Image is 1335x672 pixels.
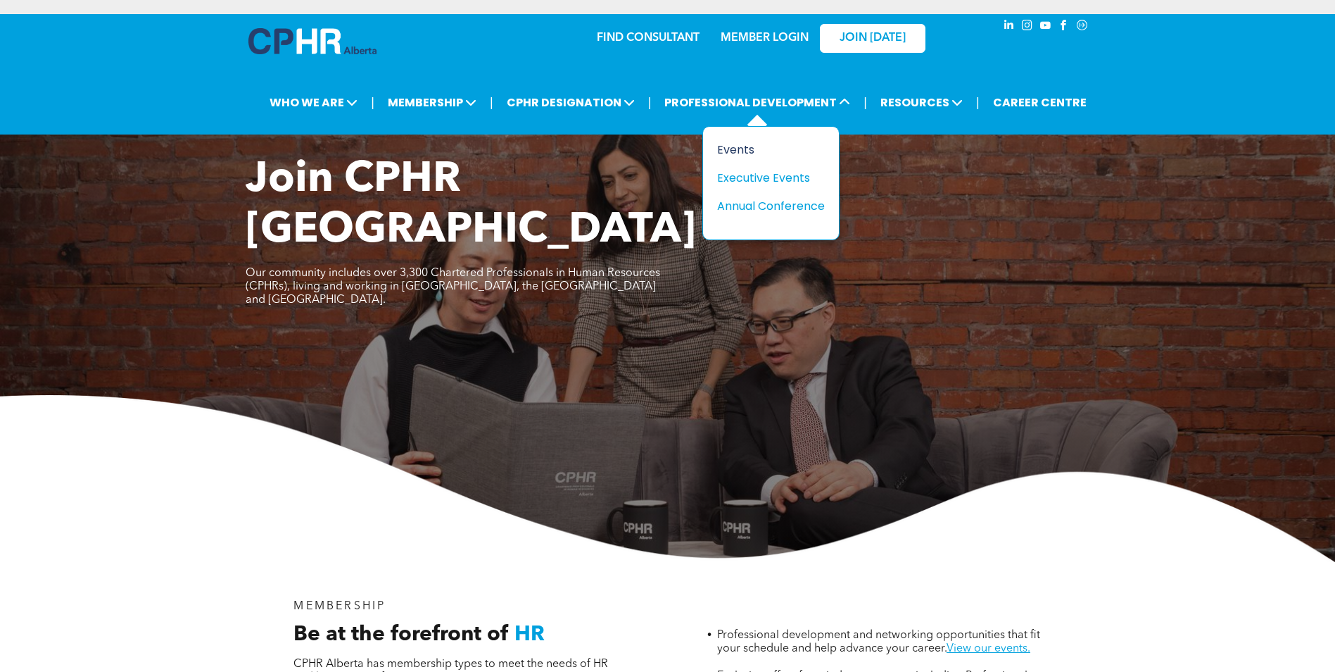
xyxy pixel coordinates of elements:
li: | [863,88,867,117]
span: Professional development and networking opportunities that fit your schedule and help advance you... [717,630,1040,654]
span: PROFESSIONAL DEVELOPMENT [660,89,854,116]
div: Annual Conference [717,197,814,215]
a: Events [717,141,825,158]
li: | [648,88,652,117]
li: | [490,88,493,117]
a: View our events. [947,643,1030,654]
span: Our community includes over 3,300 Chartered Professionals in Human Resources (CPHRs), living and ... [246,268,660,306]
span: JOIN [DATE] [840,32,906,45]
span: MEMBERSHIP [384,89,481,116]
a: facebook [1056,18,1072,37]
a: JOIN [DATE] [820,24,925,53]
div: Executive Events [717,169,814,187]
span: MEMBERSHIP [293,601,386,612]
a: instagram [1020,18,1035,37]
span: HR [514,624,545,645]
a: Social network [1075,18,1090,37]
span: Be at the forefront of [293,624,509,645]
a: FIND CONSULTANT [597,32,700,44]
div: Events [717,141,814,158]
span: Join CPHR [GEOGRAPHIC_DATA] [246,159,696,252]
li: | [371,88,374,117]
a: MEMBER LOGIN [721,32,809,44]
a: linkedin [1001,18,1017,37]
img: A blue and white logo for cp alberta [248,28,377,54]
span: CPHR DESIGNATION [502,89,639,116]
a: Annual Conference [717,197,825,215]
span: WHO WE ARE [265,89,362,116]
li: | [976,88,980,117]
span: RESOURCES [876,89,967,116]
a: CAREER CENTRE [989,89,1091,116]
a: Executive Events [717,169,825,187]
a: youtube [1038,18,1054,37]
